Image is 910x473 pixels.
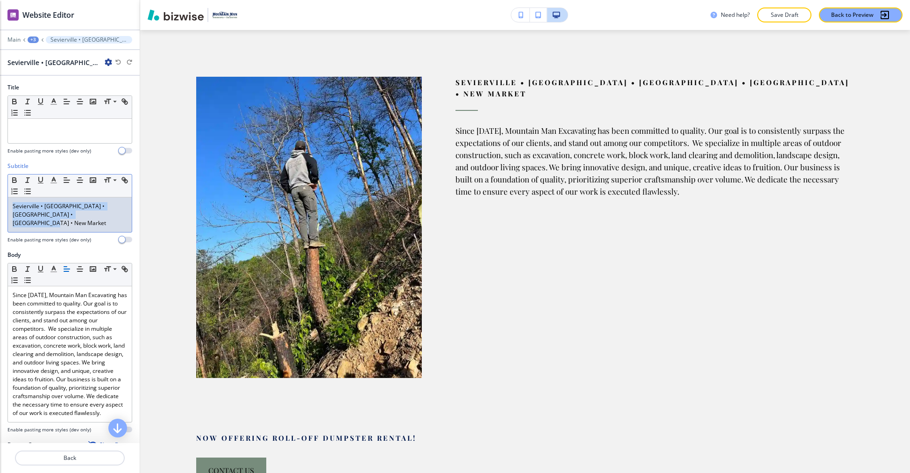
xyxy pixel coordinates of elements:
[7,251,21,259] h2: Body
[7,236,91,243] h4: Enable pasting more styles (dev only)
[831,11,874,19] p: Back to Preview
[7,147,91,154] h4: Enable pasting more styles (dev only)
[13,202,127,227] p: Sevierville • [GEOGRAPHIC_DATA] • [GEOGRAPHIC_DATA] • [GEOGRAPHIC_DATA] • New Market
[7,58,101,67] h2: Sevierville • [GEOGRAPHIC_DATA] • [GEOGRAPHIC_DATA] • [GEOGRAPHIC_DATA] • New Market
[196,77,422,378] img: 00ccfd3d4248abff582d725ce4aad7c7.webp
[7,9,19,21] img: editor icon
[46,36,132,44] button: Sevierville • [GEOGRAPHIC_DATA] • [GEOGRAPHIC_DATA] • [GEOGRAPHIC_DATA] • New Market
[7,426,91,433] h4: Enable pasting more styles (dev only)
[16,454,124,462] p: Back
[196,433,416,443] span: NOW OFFERING ROLL-OFF DUMPSTER RENTAL!
[7,441,39,449] h2: Button One
[455,124,854,197] p: Since [DATE], Mountain Man Excavating has been committed to quality. Our goal is to consistently ...
[7,83,19,92] h2: Title
[819,7,903,22] button: Back to Preview
[7,36,21,43] button: Main
[721,11,750,19] h3: Need help?
[15,451,125,466] button: Back
[212,12,237,18] img: Your Logo
[769,11,799,19] p: Save Draft
[22,9,74,21] h2: Website Editor
[148,9,204,21] img: Bizwise Logo
[7,162,28,170] h2: Subtitle
[88,441,132,449] button: Show Button
[13,291,127,417] p: Since [DATE], Mountain Man Excavating has been committed to quality. Our goal is to consistently ...
[50,36,128,43] p: Sevierville • [GEOGRAPHIC_DATA] • [GEOGRAPHIC_DATA] • [GEOGRAPHIC_DATA] • New Market
[455,77,854,99] p: Sevierville • [GEOGRAPHIC_DATA] • [GEOGRAPHIC_DATA] • [GEOGRAPHIC_DATA] • New Market
[757,7,811,22] button: Save Draft
[28,36,39,43] button: +3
